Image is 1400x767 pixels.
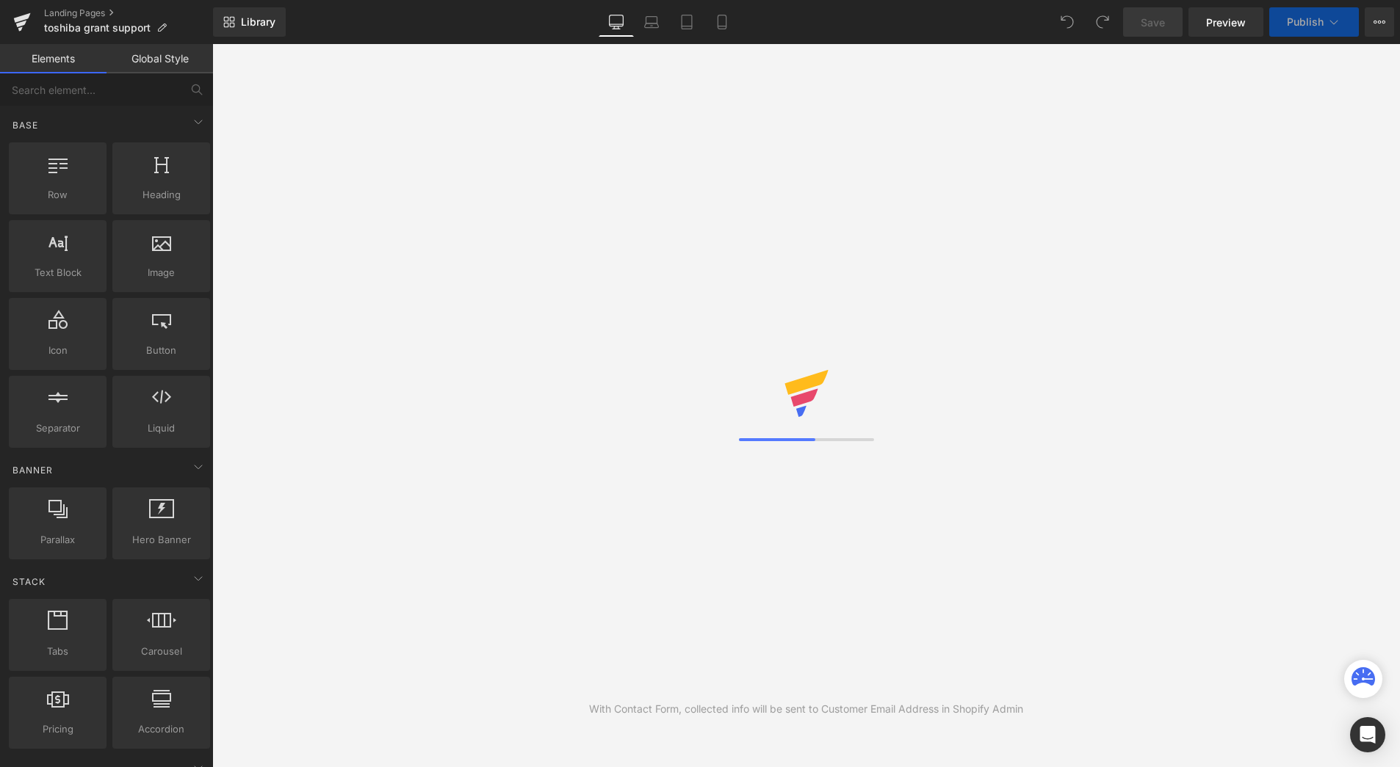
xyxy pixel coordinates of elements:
span: Banner [11,463,54,477]
button: Redo [1088,7,1117,37]
div: With Contact Form, collected info will be sent to Customer Email Address in Shopify Admin [589,701,1023,717]
span: Base [11,118,40,132]
a: Desktop [599,7,634,37]
span: Separator [13,421,102,436]
span: Parallax [13,532,102,548]
span: Carousel [117,644,206,659]
span: Pricing [13,721,102,737]
span: Liquid [117,421,206,436]
span: Hero Banner [117,532,206,548]
span: Accordion [117,721,206,737]
a: Laptop [634,7,669,37]
span: Button [117,343,206,358]
button: Publish [1269,7,1359,37]
button: More [1365,7,1394,37]
span: Save [1141,15,1165,30]
span: Heading [117,187,206,203]
div: Open Intercom Messenger [1350,717,1385,752]
span: Image [117,265,206,280]
button: Undo [1053,7,1082,37]
a: Preview [1188,7,1263,37]
a: New Library [213,7,286,37]
span: Text Block [13,265,102,280]
span: Icon [13,343,102,358]
span: Preview [1206,15,1246,30]
a: Landing Pages [44,7,213,19]
span: Tabs [13,644,102,659]
a: Global Style [107,44,213,73]
span: Row [13,187,102,203]
a: Mobile [704,7,740,37]
span: Library [241,15,275,29]
a: Tablet [669,7,704,37]
span: Publish [1287,16,1324,28]
span: toshiba grant support [44,22,151,34]
span: Stack [11,575,47,589]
